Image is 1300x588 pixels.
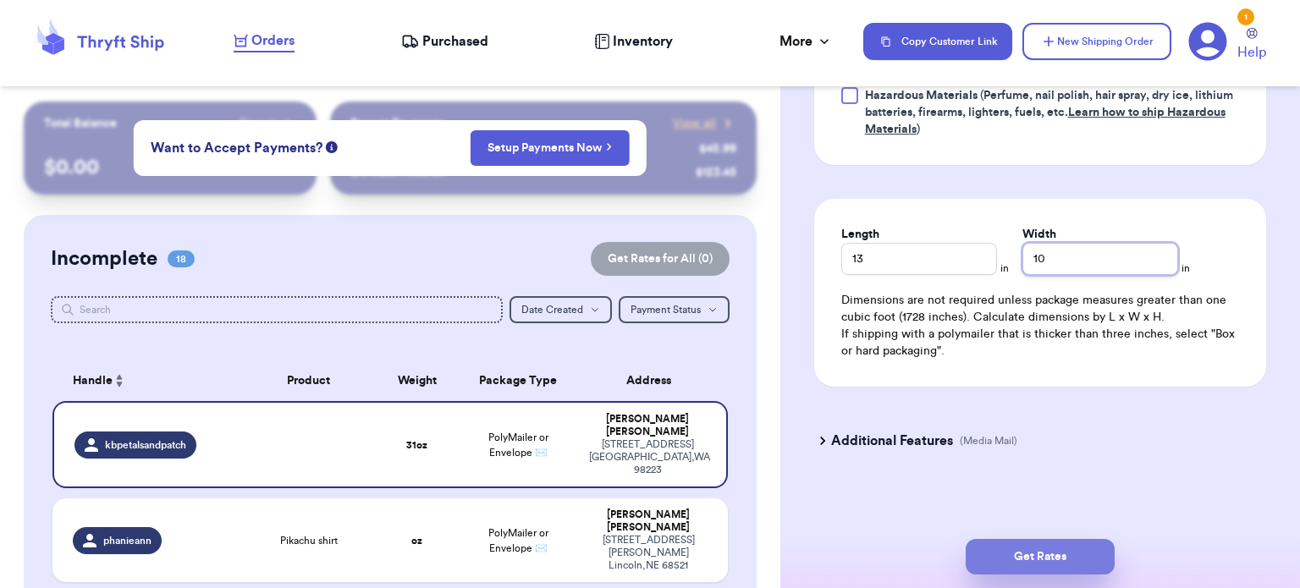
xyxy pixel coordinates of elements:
h3: Additional Features [831,431,953,451]
button: Payment Status [619,296,730,323]
span: Date Created [521,305,583,315]
span: Purchased [422,31,488,52]
h2: Incomplete [51,245,157,272]
span: phanieann [103,534,151,547]
p: If shipping with a polymailer that is thicker than three inches, select "Box or hard packaging". [841,326,1239,360]
span: View all [673,115,716,132]
th: Product [241,360,377,401]
p: $ 0.00 [44,154,297,181]
button: Get Rates [966,539,1115,574]
span: (Perfume, nail polish, hair spray, dry ice, lithium batteries, firearms, lighters, fuels, etc. ) [865,90,1233,135]
span: Payment Status [631,305,701,315]
button: Setup Payments Now [470,130,630,166]
a: Setup Payments Now [487,140,612,157]
p: (Media Mail) [960,434,1017,448]
strong: oz [411,536,422,546]
span: PolyMailer or Envelope ✉️ [488,528,548,553]
div: More [779,31,833,52]
a: View all [673,115,736,132]
span: kbpetalsandpatch [105,438,186,452]
span: Pikachu shirt [280,534,338,547]
th: Package Type [458,360,580,401]
th: Weight [377,360,458,401]
span: Inventory [613,31,673,52]
span: in [1182,261,1190,275]
span: Payout [240,115,276,132]
span: Hazardous Materials [865,90,978,102]
label: Length [841,226,879,243]
input: Search [51,296,503,323]
strong: 31 oz [406,440,427,450]
p: Recent Payments [350,115,444,132]
span: Want to Accept Payments? [151,138,322,158]
div: Dimensions are not required unless package measures greater than one cubic foot (1728 inches). Ca... [841,292,1239,360]
a: 1 [1188,22,1227,61]
div: 1 [1237,8,1254,25]
div: $ 123.45 [696,164,736,181]
button: New Shipping Order [1022,23,1171,60]
div: [PERSON_NAME] [PERSON_NAME] [589,508,708,534]
div: [STREET_ADDRESS] [GEOGRAPHIC_DATA] , WA 98223 [589,438,706,476]
a: Inventory [594,31,673,52]
span: PolyMailer or Envelope ✉️ [488,432,548,458]
button: Get Rates for All (0) [591,242,730,276]
a: Purchased [401,31,488,52]
div: $ 45.99 [699,140,736,157]
span: Orders [251,30,295,51]
span: in [1000,261,1009,275]
span: Help [1237,42,1266,63]
a: Help [1237,28,1266,63]
div: [PERSON_NAME] [PERSON_NAME] [589,413,706,438]
div: [STREET_ADDRESS][PERSON_NAME] Lincoln , NE 68521 [589,534,708,572]
a: Orders [234,30,295,52]
label: Width [1022,226,1056,243]
th: Address [579,360,728,401]
span: 18 [168,250,195,267]
button: Sort ascending [113,371,126,391]
button: Date Created [510,296,612,323]
button: Copy Customer Link [863,23,1012,60]
a: Payout [240,115,296,132]
span: Handle [73,372,113,390]
p: Total Balance [44,115,117,132]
